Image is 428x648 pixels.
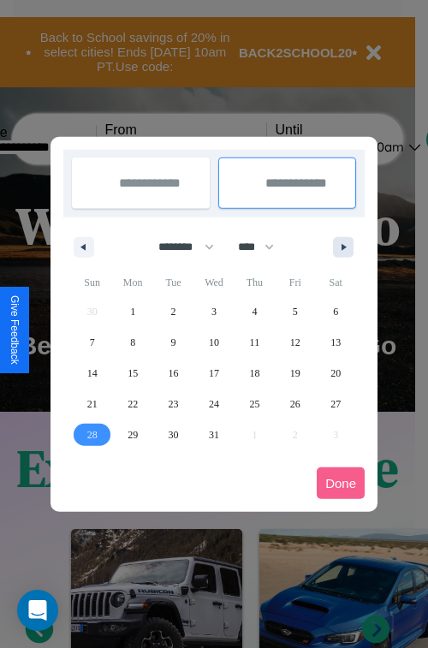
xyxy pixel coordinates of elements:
span: 8 [130,327,135,358]
span: 3 [211,296,217,327]
button: 28 [72,419,112,450]
span: 4 [252,296,257,327]
button: 10 [193,327,234,358]
button: 15 [112,358,152,389]
span: 21 [87,389,98,419]
span: 10 [209,327,219,358]
button: 13 [316,327,356,358]
span: 20 [330,358,341,389]
span: 28 [87,419,98,450]
button: 20 [316,358,356,389]
button: 9 [153,327,193,358]
span: 17 [209,358,219,389]
button: 31 [193,419,234,450]
span: 19 [290,358,300,389]
button: 19 [275,358,315,389]
span: 14 [87,358,98,389]
span: 11 [250,327,260,358]
button: 22 [112,389,152,419]
span: 7 [90,327,95,358]
span: 15 [128,358,138,389]
button: 14 [72,358,112,389]
span: 12 [290,327,300,358]
span: 23 [169,389,179,419]
button: 25 [235,389,275,419]
button: 7 [72,327,112,358]
button: 5 [275,296,315,327]
span: 22 [128,389,138,419]
button: Done [317,467,365,499]
span: Fri [275,269,315,296]
span: 16 [169,358,179,389]
span: 31 [209,419,219,450]
span: 30 [169,419,179,450]
span: Mon [112,269,152,296]
button: 6 [316,296,356,327]
div: Give Feedback [9,295,21,365]
span: 5 [293,296,298,327]
button: 16 [153,358,193,389]
button: 11 [235,327,275,358]
span: Tue [153,269,193,296]
button: 18 [235,358,275,389]
span: 27 [330,389,341,419]
button: 27 [316,389,356,419]
button: 24 [193,389,234,419]
button: 26 [275,389,315,419]
div: Open Intercom Messenger [17,590,58,631]
span: 1 [130,296,135,327]
span: 29 [128,419,138,450]
button: 2 [153,296,193,327]
span: 18 [249,358,259,389]
span: 25 [249,389,259,419]
button: 21 [72,389,112,419]
span: 24 [209,389,219,419]
span: 9 [171,327,176,358]
span: 26 [290,389,300,419]
span: 2 [171,296,176,327]
button: 1 [112,296,152,327]
span: Thu [235,269,275,296]
button: 17 [193,358,234,389]
button: 12 [275,327,315,358]
span: Wed [193,269,234,296]
span: 13 [330,327,341,358]
span: 6 [333,296,338,327]
button: 4 [235,296,275,327]
button: 8 [112,327,152,358]
button: 30 [153,419,193,450]
span: Sun [72,269,112,296]
button: 3 [193,296,234,327]
button: 29 [112,419,152,450]
button: 23 [153,389,193,419]
span: Sat [316,269,356,296]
